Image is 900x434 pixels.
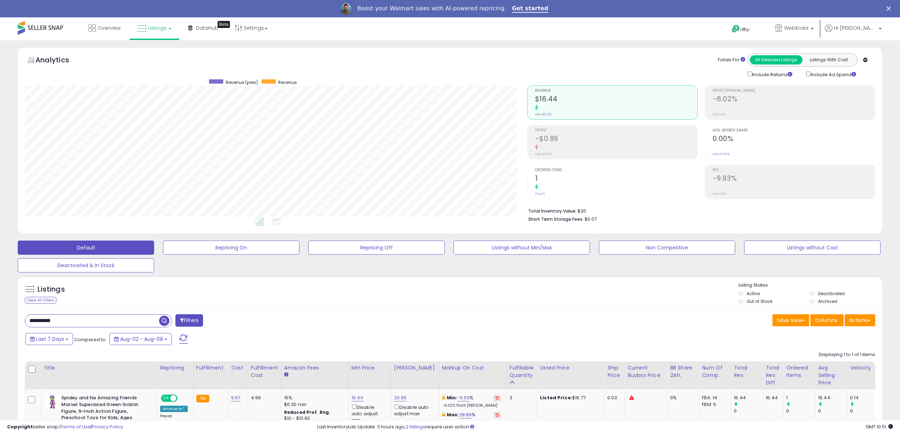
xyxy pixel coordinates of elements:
[819,351,875,358] div: Displaying 1 to 1 of 1 items
[528,208,576,214] b: Total Inventory Value:
[535,135,697,144] h2: -$0.99
[196,395,209,402] small: FBA
[454,241,590,255] button: Listings without Min/Max
[459,411,472,418] a: 28.89
[535,95,697,105] h2: $16.44
[670,395,693,401] div: 0%
[447,394,457,401] b: Min:
[850,364,876,372] div: Velocity
[351,364,388,372] div: Min Price
[457,394,470,401] a: -9.93
[528,216,584,222] b: Short Term Storage Fees:
[731,24,740,33] i: Get Help
[766,395,778,401] div: 16.44
[802,55,855,64] button: Listings With Cost
[818,408,847,414] div: 0
[308,241,445,255] button: Repricing Off
[784,24,809,32] span: WebKrate
[713,89,875,93] span: Profit [PERSON_NAME]
[887,6,894,11] div: Close
[120,336,163,343] span: Aug-02 - Aug-08
[196,24,218,32] span: DataHub
[535,129,697,133] span: Profit
[251,395,276,401] div: 4.99
[718,57,745,63] div: Totals For
[447,411,459,418] b: Max:
[845,314,875,326] button: Actions
[18,258,154,272] button: Deactivated & In Stock
[109,333,172,345] button: Aug-02 - Aug-08
[810,314,844,326] button: Columns
[61,423,91,430] a: Terms of Use
[44,364,154,372] div: Title
[278,79,297,85] span: Revenue
[772,314,809,326] button: Save View
[35,55,83,67] h5: Analytics
[510,364,534,379] div: Fulfillable Quantity
[734,395,763,401] div: 16.44
[7,424,123,430] div: seller snap | |
[815,317,837,324] span: Columns
[230,17,273,39] a: Settings
[535,168,697,172] span: Ordered Items
[713,192,726,196] small: Prev: N/A
[540,395,599,401] div: $16.77
[607,364,621,379] div: Ship Price
[747,298,772,304] label: Out of Stock
[231,364,245,372] div: Cost
[702,395,725,401] div: FBA: 14
[713,174,875,184] h2: -9.93%
[738,282,882,289] p: Listing States:
[713,129,875,133] span: Avg. Buybox Share
[340,3,351,15] img: Profile image for Adrian
[231,394,241,401] a: 9.97
[850,408,879,414] div: 0
[535,174,697,184] h2: 1
[132,17,177,39] a: Listings
[866,423,893,430] span: 2025-08-16 10:51 GMT
[734,408,763,414] div: 0
[74,336,107,343] span: Compared to:
[535,89,697,93] span: Revenue
[26,333,73,345] button: Last 7 Days
[818,291,845,297] label: Deactivated
[442,364,504,372] div: Markup on Cost
[97,24,120,32] span: Overview
[45,395,60,409] img: 41JkCpEVo2L._SL40_.jpg
[406,423,425,430] a: 2 listings
[713,168,875,172] span: ROI
[394,403,434,417] div: Disable auto adjust max
[734,364,760,379] div: Total Rev.
[160,414,188,430] div: Preset:
[442,412,501,425] div: %
[18,241,154,255] button: Default
[726,19,764,40] a: Help
[442,403,501,408] p: -6.02% Profit [PERSON_NAME]
[786,408,815,414] div: 0
[439,361,506,389] th: The percentage added to the cost of goods (COGS) that forms the calculator for Min & Max prices.
[284,372,288,378] small: Amazon Fees.
[160,364,190,372] div: Repricing
[770,17,819,40] a: WebKrate
[25,297,56,304] div: Clear All Filters
[786,364,812,379] div: Ordered Items
[394,364,436,372] div: [PERSON_NAME]
[196,364,225,372] div: Fulfillment
[713,135,875,144] h2: 0.00%
[162,395,170,401] span: ON
[284,409,331,415] b: Reduced Prof. Rng.
[38,284,65,294] h5: Listings
[742,70,801,78] div: Include Returns
[713,112,726,117] small: Prev: N/A
[284,416,343,422] div: $10 - $10.90
[176,395,188,401] span: OFF
[83,17,126,39] a: Overview
[628,364,664,379] div: Current Buybox Price
[540,364,601,372] div: Listed Price
[540,394,572,401] b: Listed Price:
[834,24,877,32] span: Hi [PERSON_NAME]
[284,401,343,408] div: $0.30 min
[585,216,597,222] span: $0.07
[36,336,64,343] span: Last 7 Days
[702,364,728,379] div: Num of Comp.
